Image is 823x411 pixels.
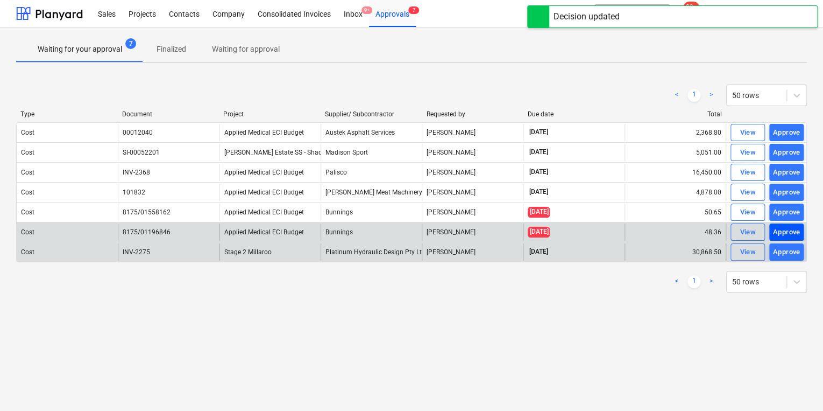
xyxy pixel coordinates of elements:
span: Applied Medical ECI Budget [224,208,304,216]
div: Total [629,110,722,118]
button: View [730,224,765,241]
div: Austek Asphalt Services [321,124,422,141]
span: [DATE] [528,207,550,217]
div: Type [20,110,113,118]
div: Supplier/ Subcontractor [325,110,418,118]
span: [DATE] [528,148,549,157]
button: Approve [769,164,804,181]
div: Cost [21,189,34,196]
div: Cost [21,169,34,176]
button: View [730,124,765,141]
div: View [740,186,756,199]
span: Stage 2 Millaroo [224,248,272,256]
div: 00012040 [123,129,153,136]
span: 9+ [361,6,372,14]
span: [DATE] [528,168,549,177]
span: [DATE] [528,187,549,197]
div: Cost [21,228,34,236]
div: [PERSON_NAME] [422,144,523,161]
div: [PERSON_NAME] [422,243,523,261]
div: Cost [21,129,34,136]
div: [PERSON_NAME] [422,204,523,221]
span: Patrick Estate SS - Shade Structure [224,149,353,156]
div: Bunnings [321,224,422,241]
div: Cost [21,208,34,216]
button: View [730,184,765,201]
div: View [740,206,756,219]
div: Palisco [321,164,422,181]
div: Cost [21,149,34,156]
div: [PERSON_NAME] [422,224,523,241]
button: Approve [769,144,804,161]
div: View [740,166,756,179]
button: Approve [769,224,804,241]
a: Previous page [670,275,683,288]
span: [DATE] [528,247,549,256]
div: Document [122,110,215,118]
div: Approve [773,147,800,159]
button: Approve [769,124,804,141]
div: 5,051.00 [625,144,726,161]
div: Cost [21,248,34,256]
button: Approve [769,243,804,261]
div: SI-00052201 [123,149,160,156]
div: 4,878.00 [625,184,726,201]
div: 8175/01196846 [123,228,171,236]
div: [PERSON_NAME] [422,124,523,141]
p: Waiting for approval [212,44,280,55]
div: Requested by [426,110,519,118]
button: Approve [769,184,804,201]
div: Bunnings [321,204,422,221]
div: View [740,127,756,139]
p: Waiting for your approval [38,44,122,55]
button: View [730,204,765,221]
button: View [730,243,765,261]
div: View [740,226,756,239]
div: Madison Sport [321,144,422,161]
div: 50.65 [625,204,726,221]
span: 7 [408,6,419,14]
div: 16,450.00 [625,164,726,181]
div: [PERSON_NAME] Meat Machinery [321,184,422,201]
div: [PERSON_NAME] [422,164,523,181]
div: View [740,246,756,259]
p: Finalized [157,44,186,55]
div: 30,868.50 [625,243,726,261]
div: INV-2368 [123,169,150,176]
div: Approve [773,186,800,199]
a: Next page [705,89,718,102]
div: View [740,147,756,159]
div: Approve [773,206,800,219]
a: Previous page [670,89,683,102]
div: Approve [773,226,800,239]
div: Project [223,110,316,118]
div: Platinum Hydraulic Design Pty Lt [321,243,422,261]
button: View [730,144,765,161]
div: Approve [773,127,800,139]
span: 7 [125,38,136,49]
div: Due date [528,110,621,118]
iframe: Chat Widget [769,359,823,411]
div: Approve [773,246,800,259]
span: Applied Medical ECI Budget [224,189,304,196]
div: Decision updated [554,10,620,23]
span: [DATE] [528,227,550,237]
span: [DATE] [528,128,549,137]
a: Page 1 is your current page [687,89,700,102]
a: Next page [705,275,718,288]
div: INV-2275 [123,248,150,256]
span: Applied Medical ECI Budget [224,129,304,136]
button: View [730,164,765,181]
span: Applied Medical ECI Budget [224,169,304,176]
span: Applied Medical ECI Budget [224,228,304,236]
div: 2,368.80 [625,124,726,141]
div: [PERSON_NAME] [422,184,523,201]
div: 101832 [123,189,145,196]
div: 48.36 [625,224,726,241]
button: Approve [769,204,804,221]
div: Approve [773,166,800,179]
div: 8175/01558162 [123,208,171,216]
a: Page 1 is your current page [687,275,700,288]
